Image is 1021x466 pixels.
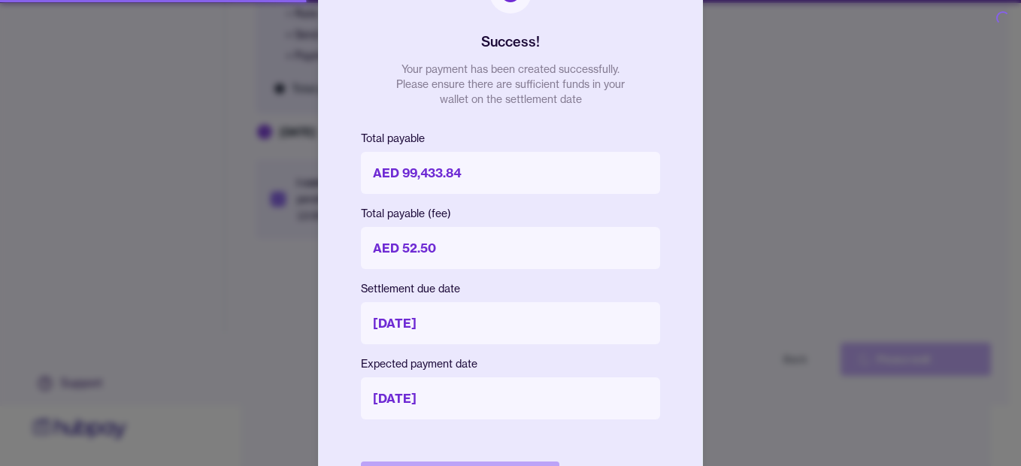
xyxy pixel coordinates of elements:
[361,131,660,146] p: Total payable
[361,281,660,296] p: Settlement due date
[361,356,660,371] p: Expected payment date
[361,377,660,419] p: [DATE]
[481,32,540,53] h2: Success!
[361,152,660,194] p: AED 99,433.84
[361,206,660,221] p: Total payable (fee)
[390,62,631,107] p: Your payment has been created successfully. Please ensure there are sufficient funds in your wall...
[361,302,660,344] p: [DATE]
[361,227,660,269] p: AED 52.50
